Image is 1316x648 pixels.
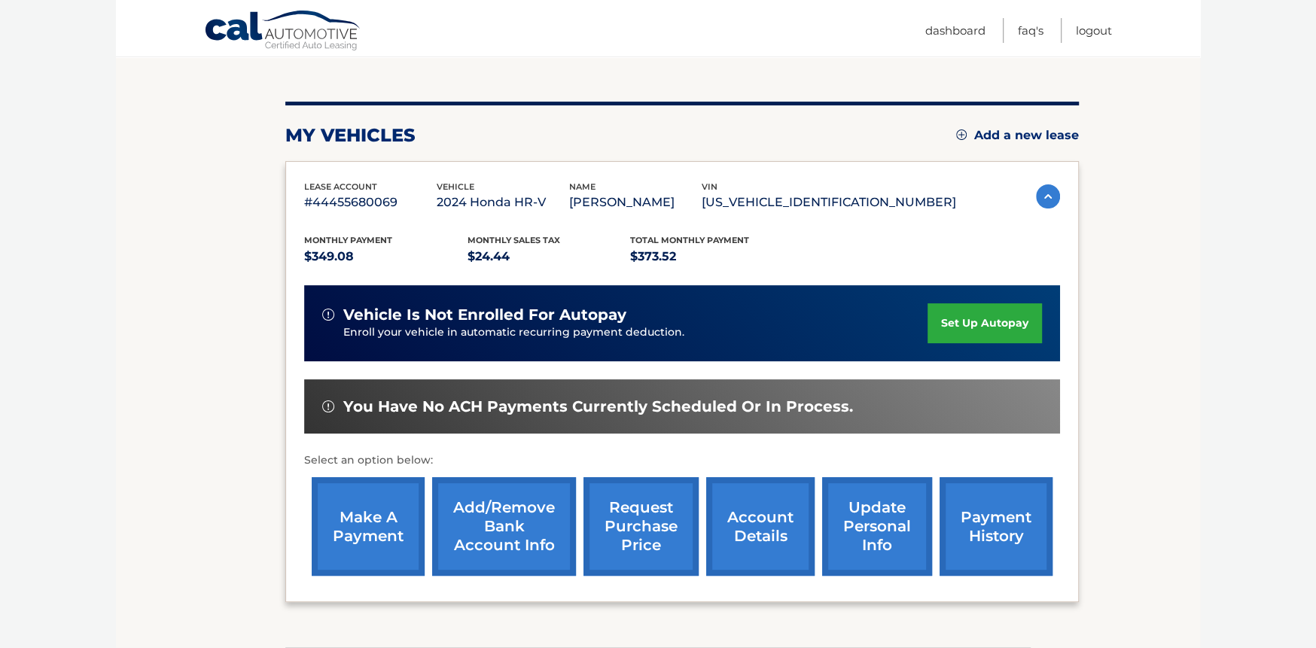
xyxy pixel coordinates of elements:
[706,477,815,576] a: account details
[343,397,853,416] span: You have no ACH payments currently scheduled or in process.
[304,452,1060,470] p: Select an option below:
[312,477,425,576] a: make a payment
[630,246,794,267] p: $373.52
[925,18,985,43] a: Dashboard
[304,246,468,267] p: $349.08
[702,192,956,213] p: [US_VEHICLE_IDENTIFICATION_NUMBER]
[204,10,362,53] a: Cal Automotive
[437,192,569,213] p: 2024 Honda HR-V
[702,181,717,192] span: vin
[956,129,967,140] img: add.svg
[956,128,1079,143] a: Add a new lease
[630,235,749,245] span: Total Monthly Payment
[468,235,560,245] span: Monthly sales Tax
[343,324,928,341] p: Enroll your vehicle in automatic recurring payment deduction.
[822,477,932,576] a: update personal info
[928,303,1042,343] a: set up autopay
[304,181,377,192] span: lease account
[1036,184,1060,208] img: accordion-active.svg
[569,192,702,213] p: [PERSON_NAME]
[304,192,437,213] p: #44455680069
[432,477,576,576] a: Add/Remove bank account info
[285,124,416,147] h2: my vehicles
[322,400,334,412] img: alert-white.svg
[322,309,334,321] img: alert-white.svg
[569,181,596,192] span: name
[343,306,626,324] span: vehicle is not enrolled for autopay
[304,235,392,245] span: Monthly Payment
[437,181,474,192] span: vehicle
[468,246,631,267] p: $24.44
[583,477,699,576] a: request purchase price
[940,477,1052,576] a: payment history
[1018,18,1043,43] a: FAQ's
[1076,18,1112,43] a: Logout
